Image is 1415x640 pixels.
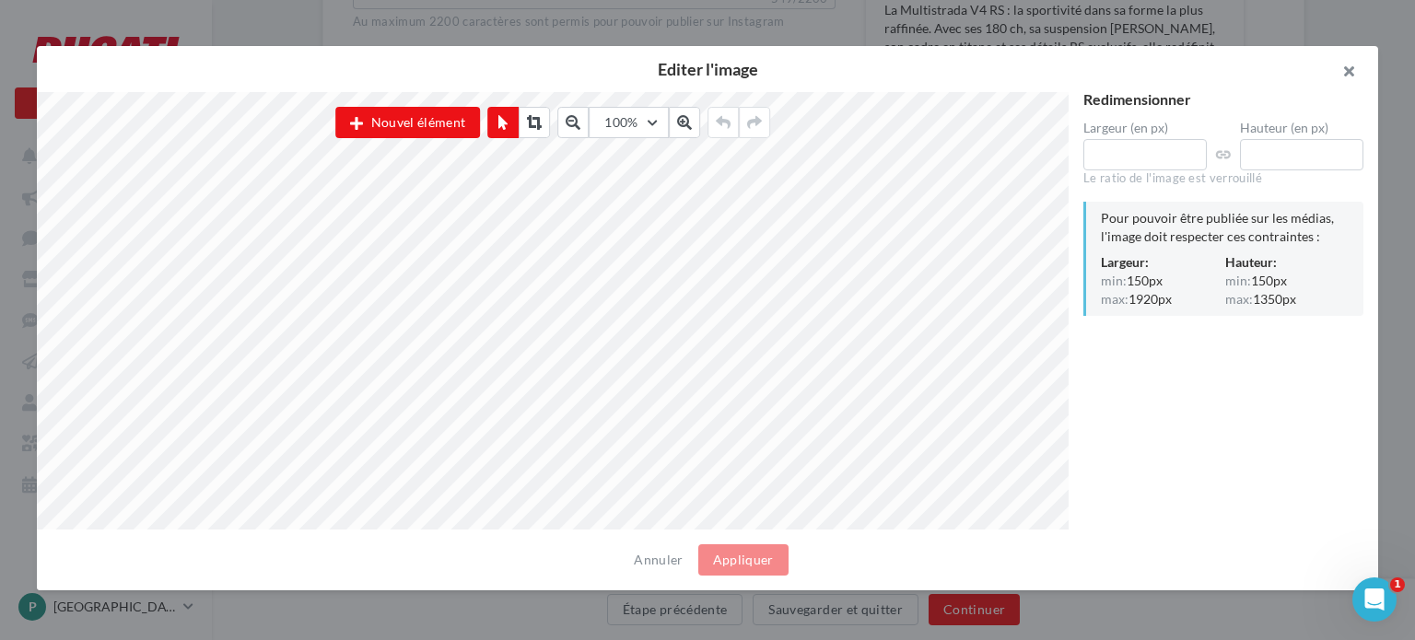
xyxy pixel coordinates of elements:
div: Redimensionner [1083,92,1363,107]
label: Largeur (en px) [1083,122,1207,134]
span: max: [1225,293,1253,306]
span: max: [1101,293,1128,306]
button: Nouvel élément [335,107,480,138]
button: 100% [589,107,668,138]
button: Annuler [626,549,690,571]
div: Pour pouvoir être publiée sur les médias, l'image doit respecter ces contraintes : [1101,209,1349,246]
span: 1 [1390,577,1405,592]
div: 150px [1225,272,1350,290]
button: Appliquer [698,544,789,576]
h2: Editer l'image [66,61,1349,77]
iframe: Intercom live chat [1352,577,1397,622]
span: min: [1225,274,1251,287]
label: Hauteur (en px) [1240,122,1363,134]
span: min: [1101,274,1127,287]
div: 150px [1101,272,1225,290]
div: Largeur: [1101,253,1225,272]
div: 1920px [1101,290,1225,308]
div: Le ratio de l'image est verrouillé [1083,170,1363,187]
div: 1350px [1225,290,1350,308]
div: Hauteur: [1225,253,1350,272]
